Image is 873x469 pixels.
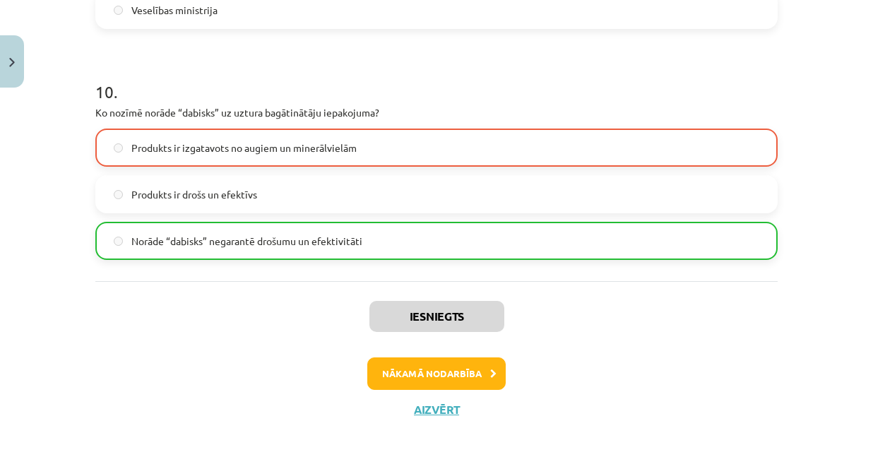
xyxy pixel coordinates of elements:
input: Produkts ir izgatavots no augiem un minerālvielām [114,143,123,153]
input: Norāde “dabisks” negarantē drošumu un efektivitāti [114,237,123,246]
p: Ko nozīmē norāde “dabisks” uz uztura bagātinātāju iepakojuma? [95,105,778,120]
span: Veselības ministrija [131,3,218,18]
img: icon-close-lesson-0947bae3869378f0d4975bcd49f059093ad1ed9edebbc8119c70593378902aed.svg [9,58,15,67]
button: Nākamā nodarbība [367,357,506,390]
span: Produkts ir izgatavots no augiem un minerālvielām [131,141,357,155]
h1: 10 . [95,57,778,101]
button: Aizvērt [410,403,463,417]
button: Iesniegts [369,301,504,332]
input: Veselības ministrija [114,6,123,15]
span: Norāde “dabisks” negarantē drošumu un efektivitāti [131,234,362,249]
span: Produkts ir drošs un efektīvs [131,187,257,202]
input: Produkts ir drošs un efektīvs [114,190,123,199]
